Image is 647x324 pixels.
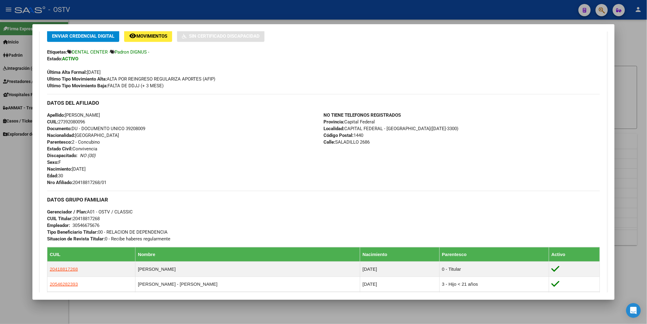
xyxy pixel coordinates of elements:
span: 20418817268/01 [47,180,106,185]
span: 20418817268 [50,266,78,272]
button: Movimientos [124,30,172,42]
span: [DATE] [47,166,86,172]
span: 1440 [323,133,363,138]
span: [GEOGRAPHIC_DATA] [47,133,119,138]
strong: Discapacitado: [47,153,77,158]
th: Activo [549,247,600,262]
th: Nombre [135,247,360,262]
span: DU - DOCUMENTO UNICO 39208009 [47,126,145,131]
strong: Código Postal: [323,133,353,138]
i: NO (00) [80,153,95,158]
th: Parentesco [439,247,549,262]
span: DENTAL CENTER - [72,49,110,55]
td: [PERSON_NAME] - [PERSON_NAME] [135,277,360,292]
span: [DATE] [47,70,101,75]
strong: NO TIENE TELEFONOS REGISTRADOS [323,112,401,118]
span: CAPITAL FEDERAL - [GEOGRAPHIC_DATA]([DATE]-3300) [323,126,458,131]
span: [PERSON_NAME] [47,112,100,118]
strong: ACTIVO [62,56,78,62]
h3: DATOS DEL AFILIADO [47,100,600,106]
span: Sin Certificado Discapacidad [189,34,260,39]
span: 20418817268 [47,216,100,221]
strong: Documento: [47,126,72,131]
strong: Estado: [47,56,62,62]
strong: Ultimo Tipo Movimiento Baja: [47,83,108,89]
td: [DATE] [360,277,439,292]
strong: Parentesco: [47,139,72,145]
span: 0 - Recibe haberes regularmente [47,236,170,242]
strong: Tipo Beneficiario Titular: [47,229,98,235]
span: Padron DIGNUS - [115,49,149,55]
span: F [47,160,61,165]
button: Sin Certificado Discapacidad [177,30,264,42]
span: 27392080096 [47,119,85,125]
strong: Estado Civil: [47,146,72,152]
td: 3 - Hijo < 21 años [439,277,549,292]
h3: DATOS GRUPO FAMILIAR [47,196,600,203]
td: 0 - Titular [439,262,549,277]
strong: Nacionalidad: [47,133,75,138]
button: Enviar Credencial Digital [47,30,119,42]
span: SALADILLO 2686 [323,139,370,145]
mat-icon: remove_red_eye [129,32,136,40]
strong: Etiquetas: [47,49,67,55]
span: Movimientos [136,34,167,39]
span: 30 [47,173,63,179]
strong: Ultimo Tipo Movimiento Alta: [47,76,107,82]
strong: Calle: [323,139,335,145]
td: [PERSON_NAME] [135,262,360,277]
strong: Empleador: [47,223,70,228]
span: Enviar Credencial Digital [52,34,114,39]
td: 3 - Hijo < 21 años [439,292,549,307]
strong: CUIL: [47,119,58,125]
strong: Localidad: [323,126,344,131]
th: CUIL [47,247,135,262]
span: A01 - OSTV / CLASSIC [47,209,133,215]
strong: Sexo: [47,160,58,165]
strong: Apellido: [47,112,65,118]
div: Open Intercom Messenger [626,303,641,318]
div: 30546675676 [72,222,99,229]
strong: Nro Afiliado: [47,180,73,185]
span: Convivencia [47,146,97,152]
td: [PERSON_NAME] - [US_STATE] [135,292,360,307]
td: [DATE] [360,292,439,307]
strong: Última Alta Formal: [47,70,87,75]
th: Nacimiento [360,247,439,262]
strong: Provincia: [323,119,344,125]
td: [DATE] [360,262,439,277]
strong: CUIL Titular: [47,216,73,221]
strong: Gerenciador / Plan: [47,209,87,215]
span: 20546282393 [50,281,78,287]
span: ALTA POR REINGRESO REGULARIZA APORTES (AFIP) [47,76,215,82]
span: 2 - Concubino [47,139,100,145]
span: Capital Federal [323,119,375,125]
span: 00 - RELACION DE DEPENDENCIA [47,229,168,235]
strong: Nacimiento: [47,166,72,172]
strong: Situacion de Revista Titular: [47,236,105,242]
strong: Edad: [47,173,58,179]
span: FALTA DE DDJJ (+ 3 MESE) [47,83,164,89]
